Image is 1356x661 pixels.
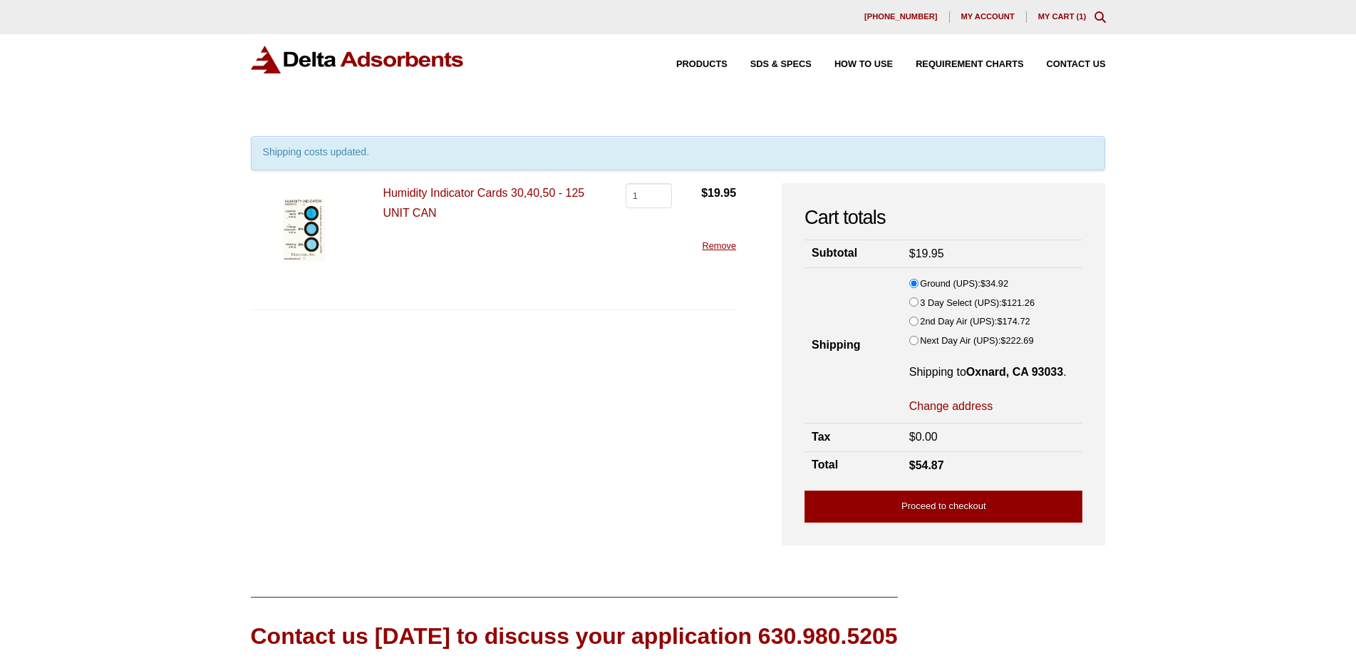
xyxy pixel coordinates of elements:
[1000,335,1005,346] span: $
[676,60,728,69] span: Products
[980,278,1008,289] bdi: 34.92
[920,314,1030,329] label: 2nd Day Air (UPS):
[251,136,1106,170] div: Shipping costs updated.
[804,268,902,424] th: Shipping
[1038,12,1087,21] a: My Cart (1)
[961,13,1015,21] span: My account
[909,247,944,260] bdi: 19.95
[1047,60,1106,69] span: Contact Us
[251,46,465,73] img: Delta Adsorbents
[909,399,993,414] a: Change address
[920,276,1008,292] label: Ground (UPS):
[383,187,584,218] a: Humidity Indicator Cards 30,40,50 - 125 UNIT CAN
[909,459,916,471] span: $
[728,60,812,69] a: SDS & SPECS
[1000,335,1033,346] bdi: 222.69
[804,491,1082,523] a: Proceed to checkout
[702,240,736,251] a: Remove this item
[1079,12,1083,21] span: 1
[980,278,985,289] span: $
[701,187,708,199] span: $
[1002,297,1007,308] span: $
[966,366,1063,378] strong: Oxnard, CA 93033
[950,11,1027,23] a: My account
[909,364,1076,380] p: Shipping to .
[750,60,812,69] span: SDS & SPECS
[804,206,1082,230] h2: Cart totals
[920,295,1035,311] label: 3 Day Select (UPS):
[653,60,728,69] a: Products
[916,60,1023,69] span: Requirement Charts
[1002,297,1035,308] bdi: 121.26
[864,13,938,21] span: [PHONE_NUMBER]
[909,459,944,471] bdi: 54.87
[909,431,916,443] span: $
[920,333,1033,349] label: Next Day Air (UPS):
[804,451,902,479] th: Total
[909,247,916,260] span: $
[834,60,893,69] span: How to Use
[893,60,1023,69] a: Requirement Charts
[251,183,354,287] img: Humidity Indicator Cards 30,40,50 - 125 UNIT CAN
[909,431,938,443] bdi: 0.00
[997,316,1030,327] bdi: 174.72
[853,11,950,23] a: [PHONE_NUMBER]
[1024,60,1106,69] a: Contact Us
[701,187,736,199] bdi: 19.95
[1094,11,1106,23] div: Toggle Modal Content
[251,620,898,652] div: Contact us [DATE] to discuss your application 630.980.5205
[804,424,902,451] th: Tax
[804,240,902,267] th: Subtotal
[626,183,672,207] input: Product quantity
[997,316,1002,327] span: $
[812,60,893,69] a: How to Use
